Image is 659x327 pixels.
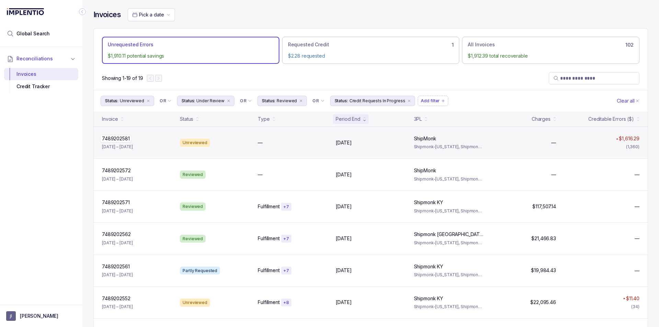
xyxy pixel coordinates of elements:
p: $22,095.46 [530,299,556,306]
p: Shipmonk KY [414,295,443,302]
div: Collapse Icon [78,8,86,16]
p: All Invoices [468,41,495,48]
div: Creditable Errors ($) [588,116,634,122]
button: Filter Chip Connector undefined [310,96,327,106]
p: [DATE] [336,267,351,274]
p: [DATE] – [DATE] [102,208,133,214]
p: Status: [262,97,275,104]
p: Add filter [421,97,440,104]
div: remove content [146,98,151,104]
p: Shipmonk KY [414,199,443,206]
p: 7489202572 [102,167,131,174]
p: Requested Credit [288,41,329,48]
p: 7489202581 [100,135,131,142]
li: Filter Chip Connector undefined [312,98,324,104]
div: Charges [532,116,551,122]
p: Shipmonk-[US_STATE], Shipmonk-[US_STATE], Shipmonk-[US_STATE] [414,176,484,183]
h6: 102 [625,42,634,48]
button: User initials[PERSON_NAME] [6,311,76,321]
p: Under Review [196,97,224,104]
button: Filter Chip Unreviewed [101,96,154,106]
div: Reconciliations [4,67,78,94]
p: + 7 [283,204,289,210]
p: Shipmonk-[US_STATE], Shipmonk-[US_STATE], Shipmonk-[US_STATE] [414,271,484,278]
p: $1,616.29 [619,135,639,142]
p: [PERSON_NAME] [20,313,58,319]
p: 7489202571 [102,199,130,206]
p: $117,507.14 [532,203,556,210]
div: Partly Requested [180,267,220,275]
p: [DATE] – [DATE] [102,271,133,278]
p: Fulfillment [258,203,279,210]
div: remove content [226,98,231,104]
ul: Action Tab Group [102,37,639,64]
p: Showing 1-19 of 19 [102,75,143,82]
p: Shipmonk KY [414,263,443,270]
button: Clear Filters [615,96,641,106]
div: Reviewed [180,235,206,243]
search: Date Range Picker [132,11,164,18]
p: $11.40 [626,295,639,302]
p: [DATE] [336,139,351,146]
p: Shipmonk-[US_STATE], Shipmonk-[US_STATE], Shipmonk-[US_STATE] [414,240,484,246]
p: [DATE] [336,203,351,210]
p: Reviewed [277,97,297,104]
p: — [551,139,556,146]
li: Filter Chip Connector undefined [240,98,252,104]
p: + 8 [283,300,289,305]
p: [DATE] – [DATE] [102,176,133,183]
img: red pointer upwards [616,138,618,140]
p: [DATE] [336,299,351,306]
img: red pointer upwards [623,297,625,299]
button: Filter Chip Credit Requests In Progress [330,96,415,106]
p: Status: [335,97,348,104]
p: $1,912.39 total recoverable [468,52,634,59]
p: Shipmonk-[US_STATE], Shipmonk-[US_STATE], Shipmonk-[US_STATE] [414,208,484,214]
p: [DATE] – [DATE] [102,240,133,246]
ul: Filter Group [101,96,615,106]
div: 3PL [414,116,422,122]
button: Date Range Picker [128,8,175,21]
button: Filter Chip Reviewed [257,96,307,106]
p: $21,466.83 [531,235,556,242]
div: Credit Tracker [10,80,73,93]
p: ShipMonk [414,167,436,174]
button: Reconciliations [4,51,78,66]
p: [DATE] – [DATE] [102,143,133,150]
p: OR [312,98,319,104]
p: 7489202561 [102,263,130,270]
span: User initials [6,311,16,321]
p: Status: [105,97,118,104]
div: Unreviewed [180,139,210,147]
div: Reviewed [180,202,206,211]
span: Pick a date [139,12,164,17]
p: 7489202552 [102,295,130,302]
div: Invoices [10,68,73,80]
div: Unreviewed [180,299,210,307]
span: — [635,267,639,274]
button: Filter Chip Connector undefined [157,96,174,106]
button: Filter Chip Add filter [418,96,448,106]
p: Clear all [617,97,635,104]
span: Global Search [16,30,50,37]
div: remove content [298,98,304,104]
p: Shipmonk-[US_STATE], Shipmonk-[US_STATE], Shipmonk-[US_STATE] [414,303,484,310]
p: 7489202562 [102,231,131,238]
p: Shipmonk-[US_STATE], Shipmonk-[US_STATE], Shipmonk-[US_STATE] [414,143,484,150]
p: + 7 [283,268,289,273]
div: (34) [631,303,639,310]
div: Period End [336,116,360,122]
button: Filter Chip Under Review [177,96,234,106]
p: ShipMonk [414,135,436,142]
p: $19,984.43 [531,267,556,274]
div: remove content [406,98,412,104]
div: Status [180,116,193,122]
p: Fulfillment [258,299,279,306]
p: Credit Requests In Progress [349,97,405,104]
p: [DATE] [336,171,351,178]
span: Reconciliations [16,55,53,62]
